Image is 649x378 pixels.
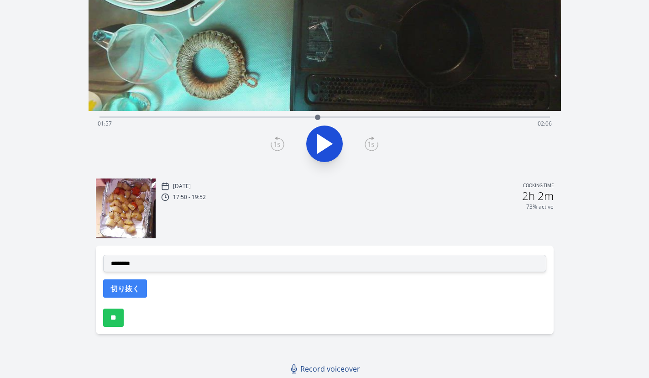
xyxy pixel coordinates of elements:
p: Cooking time [523,182,554,190]
p: [DATE] [173,183,191,190]
p: 73% active [526,203,554,210]
img: 250809085108_thumb.jpeg [96,178,156,238]
button: 切り抜く [103,279,147,298]
p: 17:50 - 19:52 [173,194,206,201]
span: Record voiceover [300,363,360,374]
a: Record voiceover [286,360,366,378]
h2: 2h 2m [522,190,554,201]
span: 01:57 [98,120,112,127]
span: 02:06 [538,120,552,127]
